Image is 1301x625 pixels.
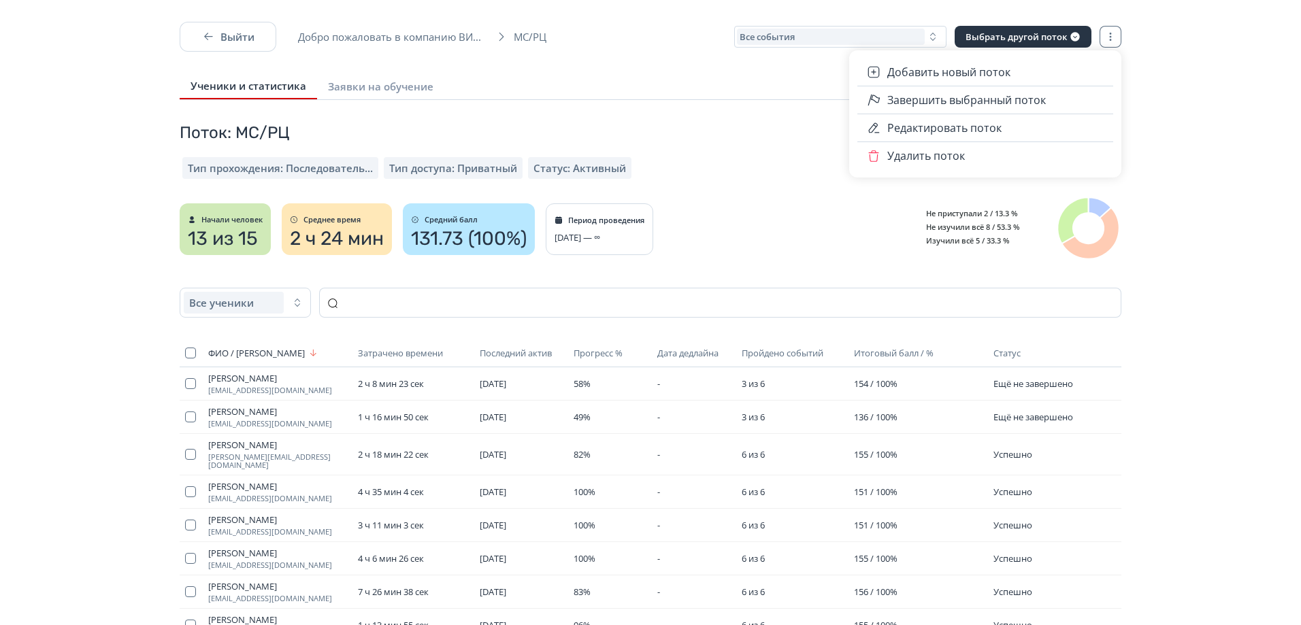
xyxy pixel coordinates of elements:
span: Добавить новый поток [887,64,1010,80]
span: - [657,411,660,423]
span: [DATE] [480,552,506,564]
span: [DATE] [480,377,506,390]
span: [EMAIL_ADDRESS][DOMAIN_NAME] [208,594,347,603]
span: 155 / 100% [854,552,897,564]
button: Пройдено событий [742,345,826,361]
button: Выйти [180,22,276,52]
span: 6 из 6 [742,448,765,460]
button: Дата дедлайна [657,345,721,361]
span: Поток: МС/РЦ [180,122,290,143]
span: [PERSON_NAME][EMAIL_ADDRESS][DOMAIN_NAME] [208,453,347,469]
span: 1 ч 16 мин 50 сек [358,411,429,423]
span: Начали человек [201,216,263,224]
span: Пройдено событий [742,348,823,358]
button: Последний актив [480,345,555,361]
span: Редактировать поток [887,120,1002,136]
span: [EMAIL_ADDRESS][DOMAIN_NAME] [208,386,347,394]
span: [DATE] [480,519,506,531]
span: [DATE] [480,586,506,598]
span: Не изучили всё 8 / 53.3 % [916,222,1020,232]
span: [EMAIL_ADDRESS][DOMAIN_NAME] [208,561,347,569]
span: Период проведения [568,216,644,224]
span: Заявки на обучение [328,80,433,93]
span: 100% [574,552,595,564]
span: [DATE] [480,448,506,460]
span: 4 ч 6 мин 26 сек [358,552,424,564]
span: [PERSON_NAME] [208,406,347,417]
span: Успешно [993,448,1032,460]
span: [PERSON_NAME] [208,614,347,625]
span: 3 из 6 [742,411,765,423]
span: Прогресс % [574,348,623,358]
span: [EMAIL_ADDRESS][DOMAIN_NAME] [208,494,347,503]
span: 49% [574,411,591,423]
span: Итоговый балл / % [854,348,934,358]
span: - [657,448,660,460]
span: [PERSON_NAME] [208,514,347,525]
span: Изучили всё 5 / 33.3 % [916,235,1010,246]
span: 58% [574,377,591,390]
span: Все события [740,31,795,42]
span: - [657,586,660,598]
span: 151 / 100% [854,519,897,531]
span: 83% [574,586,591,598]
span: 3 из 6 [742,377,765,390]
span: - [657,552,660,564]
a: [PERSON_NAME][EMAIL_ADDRESS][DOMAIN_NAME] [208,581,347,603]
a: [PERSON_NAME][EMAIL_ADDRESS][DOMAIN_NAME] [208,406,347,428]
span: 131.73 (100%) [411,228,527,250]
span: Затрачено времени [358,348,443,358]
span: - [657,519,660,531]
span: 2 ч 24 мин [290,228,384,250]
span: МС/РЦ [514,30,555,44]
span: 4 ч 35 мин 4 сек [358,486,424,498]
span: [PERSON_NAME] [208,581,347,592]
span: 3 ч 11 мин 3 сек [358,519,424,531]
span: [PERSON_NAME] [208,439,347,450]
span: Не приступали 2 / 13.3 % [916,208,1018,218]
a: [PERSON_NAME][EMAIL_ADDRESS][DOMAIN_NAME] [208,373,347,394]
span: 155 / 100% [854,448,897,460]
span: 82% [574,448,591,460]
span: 6 из 6 [742,586,765,598]
span: Завершить выбранный поток [887,92,1046,108]
button: Все ученики [180,288,311,318]
span: Успешно [993,552,1032,564]
span: Добро пожаловать в компанию ВИ... [298,30,489,44]
span: [DATE] [480,411,506,423]
span: 6 из 6 [742,486,765,498]
span: Успешно [993,519,1032,531]
button: Итоговый балл / % [854,345,936,361]
span: [DATE] [480,486,506,498]
span: 2 ч 8 мин 23 сек [358,377,424,390]
span: Удалить поток [887,148,965,164]
span: [PERSON_NAME] [208,481,347,492]
span: [DATE] — ∞ [555,232,600,243]
span: Успешно [993,486,1032,498]
span: 151 / 100% [854,486,897,498]
span: [EMAIL_ADDRESS][DOMAIN_NAME] [208,528,347,536]
span: Ещё не завершено [993,411,1073,423]
span: - [657,486,660,498]
span: 7 ч 26 мин 38 сек [358,586,429,598]
button: ФИО / [PERSON_NAME] [208,345,321,361]
span: [EMAIL_ADDRESS][DOMAIN_NAME] [208,420,347,428]
span: Тип прохождения: Последовательный режим [188,161,373,175]
span: Ещё не завершено [993,377,1073,390]
span: 154 / 100% [854,377,897,390]
span: 156 / 100% [854,586,897,598]
a: [PERSON_NAME][EMAIL_ADDRESS][DOMAIN_NAME] [208,481,347,503]
span: 136 / 100% [854,411,897,423]
span: ФИО / [PERSON_NAME] [208,348,305,358]
span: 6 из 6 [742,519,765,531]
span: [PERSON_NAME] [208,547,347,558]
span: Статус [993,347,1021,359]
button: Прогресс % [574,345,625,361]
span: 6 из 6 [742,552,765,564]
span: - [657,377,660,390]
span: 13 из 15 [188,228,258,250]
span: Все ученики [189,296,254,309]
button: Все события [734,26,946,48]
a: [PERSON_NAME][EMAIL_ADDRESS][DOMAIN_NAME] [208,547,347,569]
span: Тип доступа: Приватный [389,161,517,175]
